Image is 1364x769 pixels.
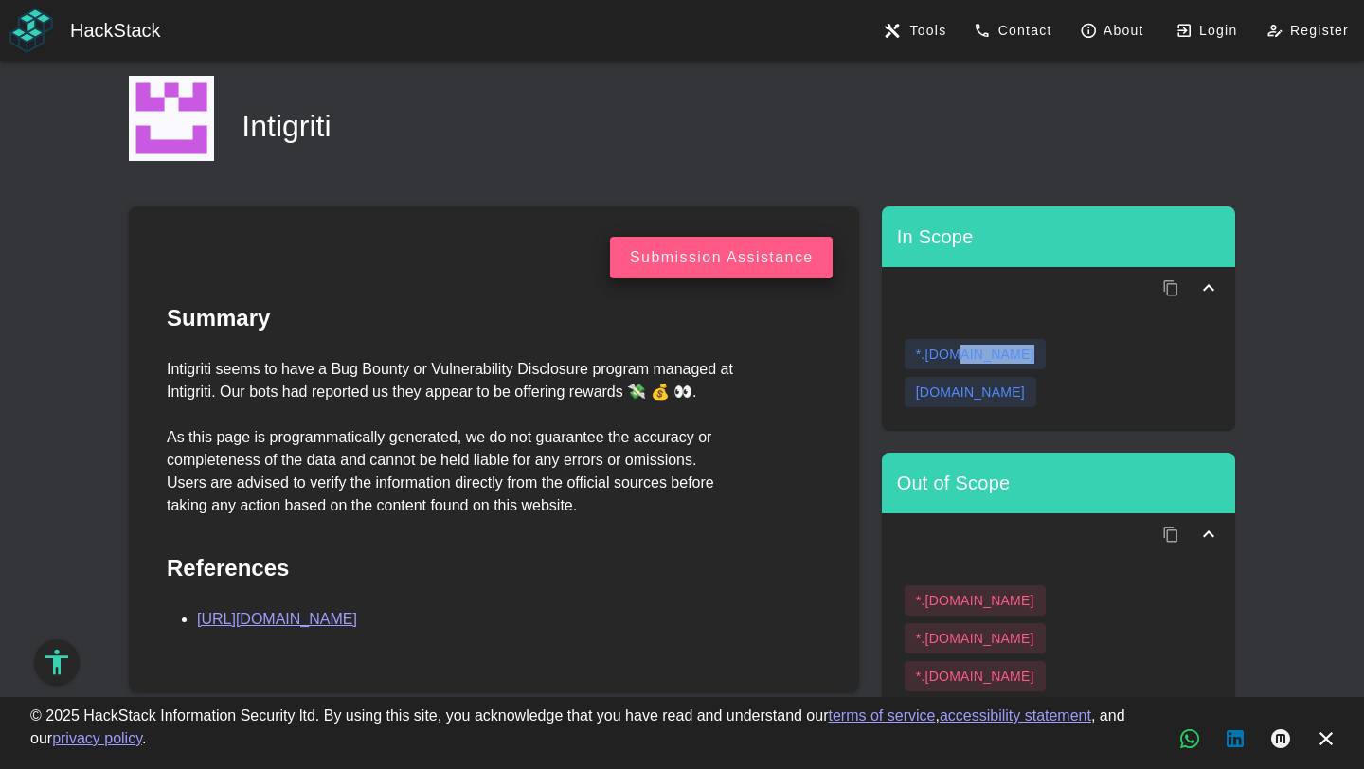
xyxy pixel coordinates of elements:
div: *.[DOMAIN_NAME] [916,591,1034,610]
button: Accessibility Options [34,639,80,685]
div: Out of Scope [882,453,1235,513]
span: Tools [908,23,946,38]
h1: Intigriti [242,103,1235,149]
div: Intigriti seems to have a Bug Bounty or Vulnerability Disclosure program managed at Intigriti. Ou... [155,347,751,415]
img: HackStack [8,7,55,54]
span: Hack [70,20,114,41]
div: Submission Assistance [629,249,814,266]
h2: Summary [167,301,859,335]
img: Intigriti [129,76,214,161]
span: Login [1181,22,1238,39]
a: accessibility statement [940,707,1091,724]
a: Medium articles, new tab [1258,716,1303,761]
a: privacy policy [52,730,142,746]
span: Register [1272,22,1349,39]
button: Submission Assistance [610,237,833,278]
div: *.[DOMAIN_NAME] [916,629,1034,648]
a: [URL][DOMAIN_NAME] [197,611,357,627]
div: Stack [70,17,470,44]
div: *.[DOMAIN_NAME] [916,667,1034,686]
div: As this page is programmatically generated, we do not guarantee the accuracy or completeness of t... [155,415,751,528]
div: [DOMAIN_NAME] [916,383,1025,402]
a: terms of service [829,707,936,724]
div: *.[DOMAIN_NAME] [916,345,1034,364]
span: Contact [979,22,1051,39]
a: WhatsApp chat, new tab [1167,716,1212,761]
div: In Scope [882,206,1235,267]
div: © 2025 HackStack Information Security ltd. By using this site, you acknowledge that you have read... [30,705,1125,750]
h2: References [167,551,859,585]
span: About [1086,22,1144,39]
a: LinkedIn button, new tab [1212,716,1258,761]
